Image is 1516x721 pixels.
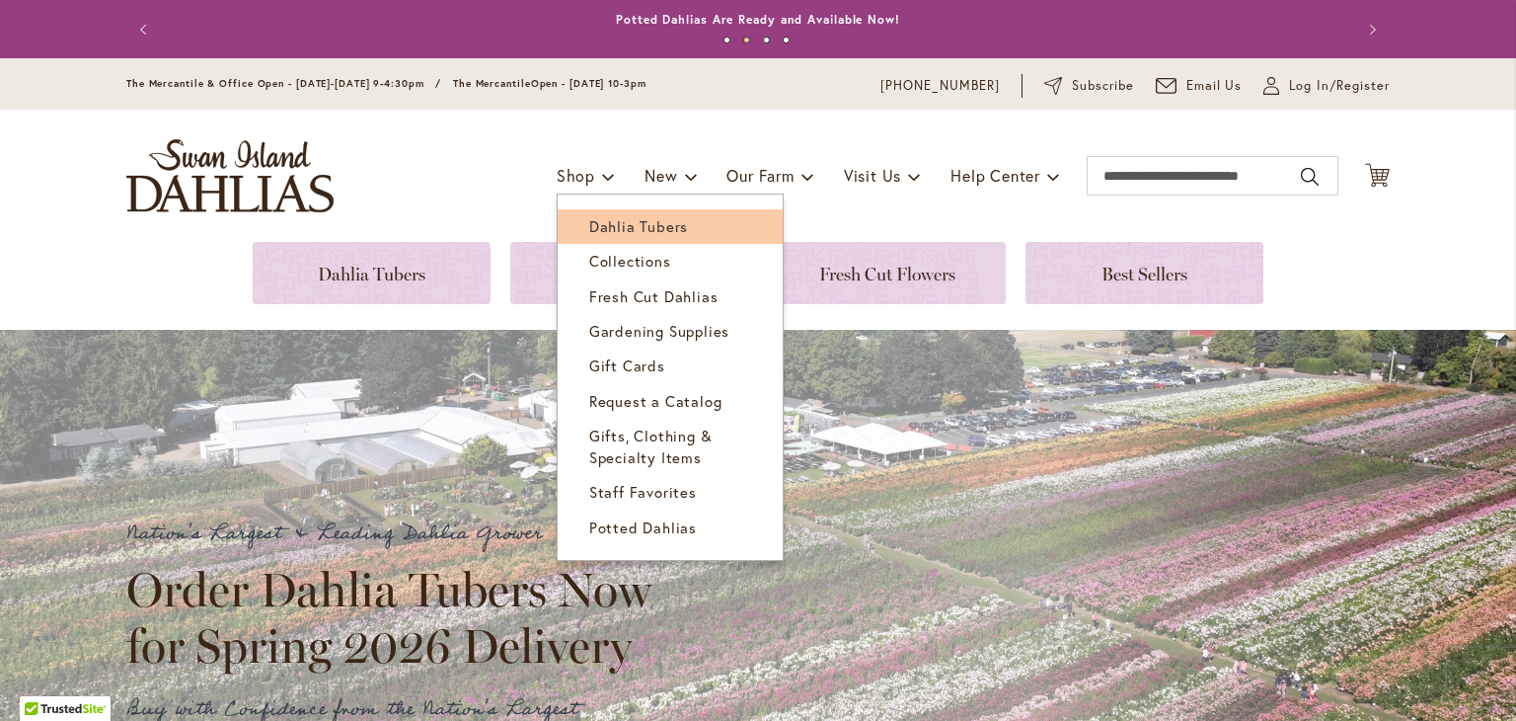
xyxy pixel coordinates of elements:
span: Fresh Cut Dahlias [589,286,719,306]
span: Gifts, Clothing & Specialty Items [589,426,713,466]
a: Subscribe [1044,76,1134,96]
a: Email Us [1156,76,1243,96]
span: Staff Favorites [589,482,697,502]
button: 2 of 4 [743,37,750,43]
a: Gift Cards [558,349,783,383]
span: Log In/Register [1289,76,1390,96]
span: New [644,165,677,186]
span: Collections [589,251,671,271]
span: Visit Us [844,165,901,186]
span: The Mercantile & Office Open - [DATE]-[DATE] 9-4:30pm / The Mercantile [126,77,531,90]
span: Subscribe [1072,76,1134,96]
button: Previous [126,10,166,49]
button: Next [1350,10,1390,49]
button: 3 of 4 [763,37,770,43]
p: Nation's Largest & Leading Dahlia Grower [126,518,669,550]
span: Gardening Supplies [589,321,729,341]
span: Shop [557,165,595,186]
span: Open - [DATE] 10-3pm [531,77,646,90]
span: Potted Dahlias [589,518,697,537]
span: Email Us [1186,76,1243,96]
a: store logo [126,139,334,212]
span: Help Center [950,165,1040,186]
h2: Order Dahlia Tubers Now for Spring 2026 Delivery [126,562,669,673]
button: 4 of 4 [783,37,790,43]
span: Our Farm [726,165,794,186]
span: Dahlia Tubers [589,216,688,236]
a: Log In/Register [1263,76,1390,96]
a: Potted Dahlias Are Ready and Available Now! [616,12,900,27]
span: Request a Catalog [589,391,722,411]
button: 1 of 4 [723,37,730,43]
a: [PHONE_NUMBER] [880,76,1000,96]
